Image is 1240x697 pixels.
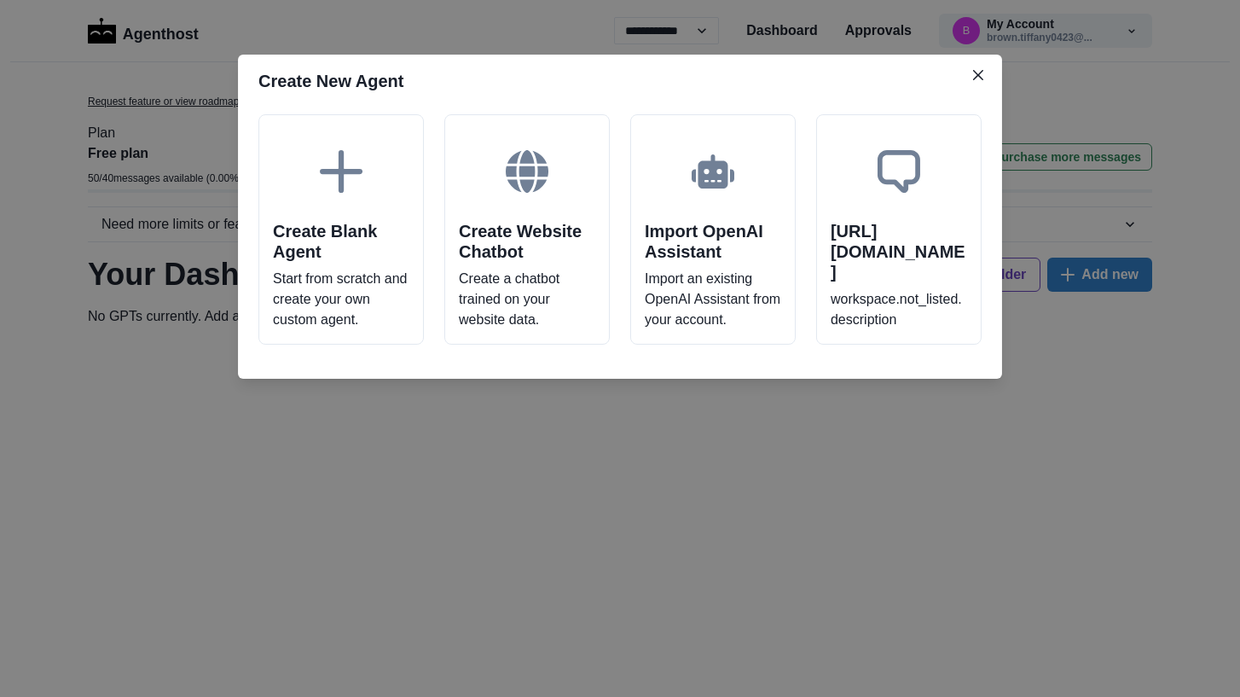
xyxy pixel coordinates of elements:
h2: [URL][DOMAIN_NAME] [831,221,967,282]
h2: Import OpenAI Assistant [645,221,781,262]
p: Start from scratch and create your own custom agent. [273,269,409,330]
button: Close [965,61,992,89]
h2: Create Website Chatbot [459,221,595,262]
p: workspace.not_listed.description [831,289,967,330]
p: Import an existing OpenAI Assistant from your account. [645,269,781,330]
header: Create New Agent [238,55,1002,107]
p: Create a chatbot trained on your website data. [459,269,595,330]
h2: Create Blank Agent [273,221,409,262]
